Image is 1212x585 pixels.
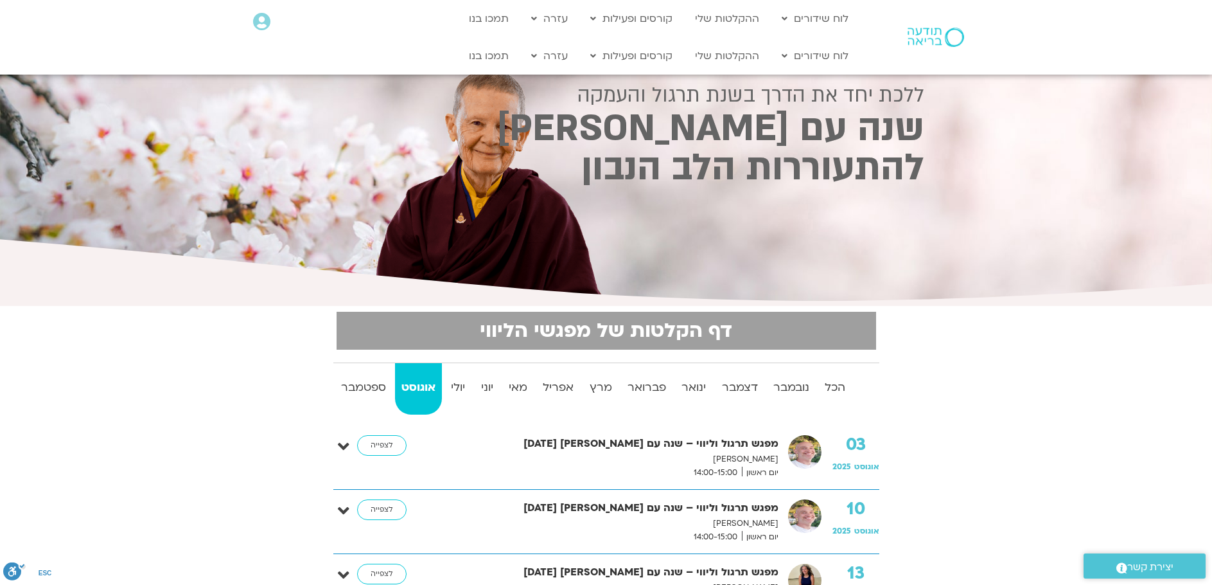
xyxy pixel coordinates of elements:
[832,500,879,519] strong: 10
[441,564,778,581] strong: מפגש תרגול וליווי – שנה עם [PERSON_NAME] [DATE]
[716,363,764,415] a: דצמבר
[689,44,766,68] a: ההקלטות שלי
[357,564,407,584] a: לצפייה
[689,6,766,31] a: ההקלטות שלי
[441,435,778,453] strong: מפגש תרגול וליווי – שנה עם [PERSON_NAME] [DATE]
[502,363,534,415] a: מאי
[475,363,500,415] a: יוני
[621,378,672,397] strong: פברואר
[675,378,712,397] strong: ינואר
[775,6,855,31] a: לוח שידורים
[584,44,679,68] a: קורסים ופעילות
[742,466,778,480] span: יום ראשון
[357,435,407,456] a: לצפייה
[441,517,778,530] p: [PERSON_NAME]
[288,151,924,185] h2: להתעוררות הלב הנבון
[854,462,879,472] span: אוגוסט
[441,453,778,466] p: [PERSON_NAME]
[502,378,534,397] strong: מאי
[818,363,852,415] a: הכל
[689,530,742,544] span: 14:00-15:00
[288,112,924,146] h2: שנה עם [PERSON_NAME]
[716,378,764,397] strong: דצמבר
[818,378,852,397] strong: הכל
[621,363,672,415] a: פברואר
[335,378,392,397] strong: ספטמבר
[832,462,851,472] span: 2025
[675,363,712,415] a: ינואר
[584,6,679,31] a: קורסים ופעילות
[288,84,924,107] h2: ללכת יחד את הדרך בשנת תרגול והעמקה
[525,6,574,31] a: עזרה
[395,378,442,397] strong: אוגוסט
[444,363,471,415] a: יולי
[775,44,855,68] a: לוח שידורים
[395,363,442,415] a: אוגוסט
[1127,559,1173,576] span: יצירת קשר
[583,378,619,397] strong: מרץ
[742,530,778,544] span: יום ראשון
[357,500,407,520] a: לצפייה
[854,526,879,536] span: אוגוסט
[441,500,778,517] strong: מפגש תרגול וליווי – שנה עם [PERSON_NAME] [DATE]
[335,363,392,415] a: ספטמבר
[444,378,471,397] strong: יולי
[583,363,619,415] a: מרץ
[462,6,515,31] a: תמכו בנו
[832,526,851,536] span: 2025
[832,564,879,583] strong: 13
[1084,553,1206,579] a: יצירת קשר
[767,378,816,397] strong: נובמבר
[767,363,816,415] a: נובמבר
[908,28,964,47] img: תודעה בריאה
[344,319,868,342] h2: דף הקלטות של מפגשי הליווי
[475,378,500,397] strong: יוני
[462,44,515,68] a: תמכו בנו
[832,435,879,455] strong: 03
[689,466,742,480] span: 14:00-15:00
[536,378,580,397] strong: אפריל
[525,44,574,68] a: עזרה
[536,363,580,415] a: אפריל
